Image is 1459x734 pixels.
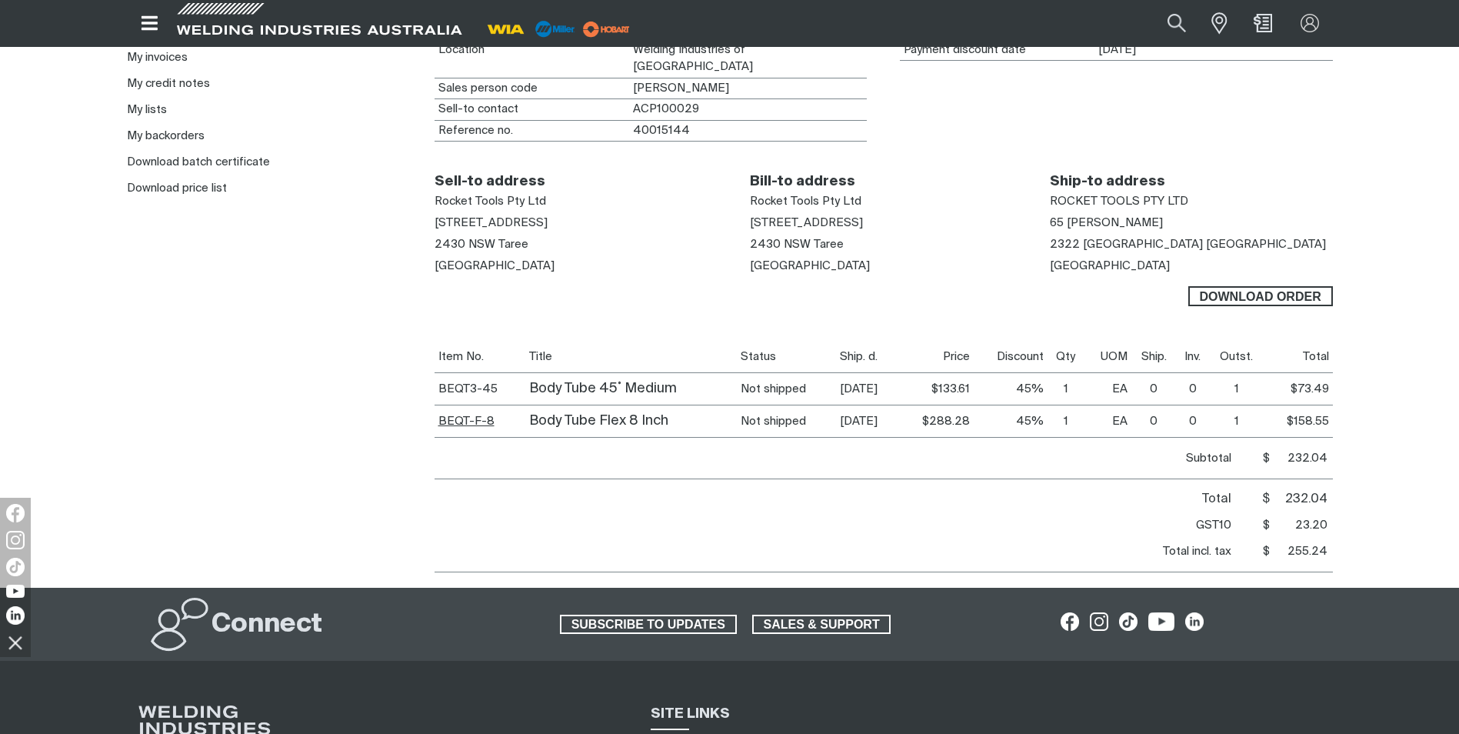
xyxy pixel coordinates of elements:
a: My credit notes [127,78,210,89]
a: Download batch certificate [127,156,270,168]
th: Item No. [435,341,525,373]
img: hide socials [2,629,28,656]
div: [STREET_ADDRESS] 2430 NSW Taree [GEOGRAPHIC_DATA] [435,191,718,276]
th: Total [1264,341,1333,373]
span: Quantity [1056,351,1075,362]
span: Shipment date [840,351,878,362]
span: $73.49 [1291,383,1329,395]
h2: Sell-to address [435,173,718,191]
a: miller [578,23,635,35]
td: 0 [1177,405,1209,438]
td: [DATE] [836,373,898,405]
span: 232.04 [1274,491,1327,509]
img: miller [578,18,635,41]
dt: Payment discount date [900,40,1094,61]
img: TikTok [6,558,25,576]
span: $288.28 [922,415,970,427]
th: Subtotal [435,438,1237,479]
td: 1 [1209,405,1264,438]
img: Facebook [6,504,25,522]
img: Instagram [6,531,25,549]
td: 45% [974,405,1048,438]
td: EA [1084,373,1131,405]
th: Title [525,341,737,373]
img: LinkedIn [6,606,25,625]
dd: 40015144 [629,121,867,142]
span: $158.55 [1287,415,1329,427]
a: Body Tube 45˚ Medium [529,382,677,395]
th: Status [737,341,836,373]
th: GST10 [435,512,1237,538]
span: ROCKET TOOLS PTY LTD [1050,195,1188,207]
div: 65 [PERSON_NAME] 2322 [GEOGRAPHIC_DATA] [GEOGRAPHIC_DATA] [GEOGRAPHIC_DATA] [1050,191,1333,276]
td: 0 [1131,373,1177,405]
th: Discount [974,341,1048,373]
h2: Connect [212,608,322,642]
a: My invoices [127,52,188,63]
a: BEQT3-45 [438,383,498,395]
a: Download price list [127,182,227,194]
span: SITE LINKS [651,707,730,721]
span: $ [1262,493,1274,505]
input: Product name or item number... [1131,6,1203,41]
td: 0 [1131,405,1177,438]
td: 0 [1177,373,1209,405]
dt: Sell-to contact [435,99,629,120]
a: My lists [127,104,167,115]
td: 1 [1048,373,1084,405]
dt: Reference no. [435,121,629,142]
td: Not shipped [737,405,836,438]
a: SALES & SUPPORT [752,615,891,635]
span: 255.24 [1274,542,1327,560]
dt: Sales person code [435,78,629,99]
td: [DATE] [836,405,898,438]
dd: Welding Industries of [GEOGRAPHIC_DATA] [629,40,867,78]
dd: [DATE] [1094,40,1332,61]
span: Download Order [1190,286,1331,306]
td: 1 [1048,405,1084,438]
a: BEQT-F-8 [438,415,495,427]
span: Rocket Tools Pty Ltd [435,195,546,207]
span: Quantity shipped [1141,351,1167,362]
span: Unit of measure [1101,351,1128,362]
dd: [PERSON_NAME] [629,78,867,99]
span: $ [1263,452,1274,464]
th: Total incl. tax [435,539,1237,572]
img: YouTube [6,585,25,598]
div: [STREET_ADDRESS] 2430 NSW Taree [GEOGRAPHIC_DATA] [750,191,1016,276]
th: Price [898,341,974,373]
tbody: Body Tube Flex 8 Inch [435,405,1333,438]
td: Not shipped [737,373,836,405]
td: 45% [974,373,1048,405]
a: Download Order [1188,286,1333,306]
span: 23.20 [1274,516,1327,534]
h2: Ship-to address [1050,173,1333,191]
td: 1 [1209,373,1264,405]
dd: ACP100029 [629,99,867,120]
span: SALES & SUPPORT [754,615,890,635]
a: SUBSCRIBE TO UPDATES [560,615,737,635]
span: 232.04 [1274,449,1327,467]
a: Shopping cart (0 product(s)) [1251,14,1275,32]
span: $ [1263,519,1274,531]
span: Qty Outstanding [1220,351,1253,362]
span: $ [1263,545,1274,557]
th: Total [435,479,1237,513]
a: My backorders [127,130,205,142]
span: Quantity invoiced [1184,351,1201,362]
button: Search products [1151,6,1203,41]
span: Rocket Tools Pty Ltd [750,195,861,207]
span: SUBSCRIBE TO UPDATES [561,615,735,635]
dt: Location [435,40,629,78]
h2: Bill-to address [750,173,1016,191]
td: EA [1084,405,1131,438]
tbody: Body Tube 45˚ Medium [435,373,1333,405]
a: Body Tube Flex 8 Inch [529,414,668,428]
span: $133.61 [931,383,970,395]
